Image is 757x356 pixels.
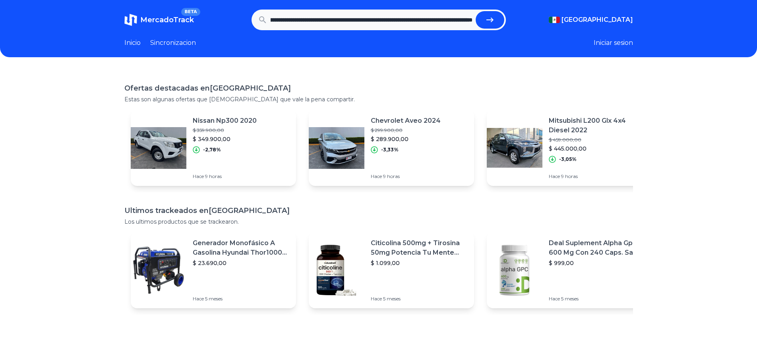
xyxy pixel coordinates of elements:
[371,173,441,180] p: Hace 9 horas
[193,127,257,133] p: $ 359.900,00
[549,116,646,135] p: Mitsubishi L200 Glx 4x4 Diesel 2022
[124,14,137,26] img: MercadoTrack
[140,15,194,24] span: MercadoTrack
[594,38,633,48] button: Iniciar sesion
[371,296,468,302] p: Hace 5 meses
[309,120,364,176] img: Featured image
[371,238,468,257] p: Citicolina 500mg + Tirosina 50mg Potencia Tu Mente (120caps) Sabor Sin Sabor
[124,95,633,103] p: Estas son algunas ofertas que [DEMOGRAPHIC_DATA] que vale la pena compartir.
[549,173,646,180] p: Hace 9 horas
[124,38,141,48] a: Inicio
[309,232,474,308] a: Featured imageCiticolina 500mg + Tirosina 50mg Potencia Tu Mente (120caps) Sabor Sin Sabor$ 1.099...
[549,238,646,257] p: Deal Suplement Alpha Gpc 600 Mg Con 240 Caps. Salud Cerebral Sabor S/n
[193,116,257,126] p: Nissan Np300 2020
[181,8,200,16] span: BETA
[131,120,186,176] img: Featured image
[371,127,441,133] p: $ 299.900,00
[309,242,364,298] img: Featured image
[150,38,196,48] a: Sincronizacion
[124,218,633,226] p: Los ultimos productos que se trackearon.
[371,259,468,267] p: $ 1.099,00
[371,116,441,126] p: Chevrolet Aveo 2024
[131,232,296,308] a: Featured imageGenerador Monofásico A Gasolina Hyundai Thor10000 P 11.5 Kw$ 23.690,00Hace 5 meses
[487,110,652,186] a: Featured imageMitsubishi L200 Glx 4x4 Diesel 2022$ 459.000,00$ 445.000,00-3,05%Hace 9 horas
[559,156,577,163] p: -3,05%
[309,110,474,186] a: Featured imageChevrolet Aveo 2024$ 299.900,00$ 289.900,00-3,33%Hace 9 horas
[487,242,542,298] img: Featured image
[124,205,633,216] h1: Ultimos trackeados en [GEOGRAPHIC_DATA]
[381,147,399,153] p: -3,33%
[193,135,257,143] p: $ 349.900,00
[549,259,646,267] p: $ 999,00
[371,135,441,143] p: $ 289.900,00
[549,15,633,25] button: [GEOGRAPHIC_DATA]
[487,120,542,176] img: Featured image
[561,15,633,25] span: [GEOGRAPHIC_DATA]
[193,296,290,302] p: Hace 5 meses
[549,17,560,23] img: Mexico
[549,296,646,302] p: Hace 5 meses
[124,14,194,26] a: MercadoTrackBETA
[549,137,646,143] p: $ 459.000,00
[549,145,646,153] p: $ 445.000,00
[124,83,633,94] h1: Ofertas destacadas en [GEOGRAPHIC_DATA]
[203,147,221,153] p: -2,78%
[131,242,186,298] img: Featured image
[193,238,290,257] p: Generador Monofásico A Gasolina Hyundai Thor10000 P 11.5 Kw
[487,232,652,308] a: Featured imageDeal Suplement Alpha Gpc 600 Mg Con 240 Caps. Salud Cerebral Sabor S/n$ 999,00Hace ...
[193,173,257,180] p: Hace 9 horas
[193,259,290,267] p: $ 23.690,00
[131,110,296,186] a: Featured imageNissan Np300 2020$ 359.900,00$ 349.900,00-2,78%Hace 9 horas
